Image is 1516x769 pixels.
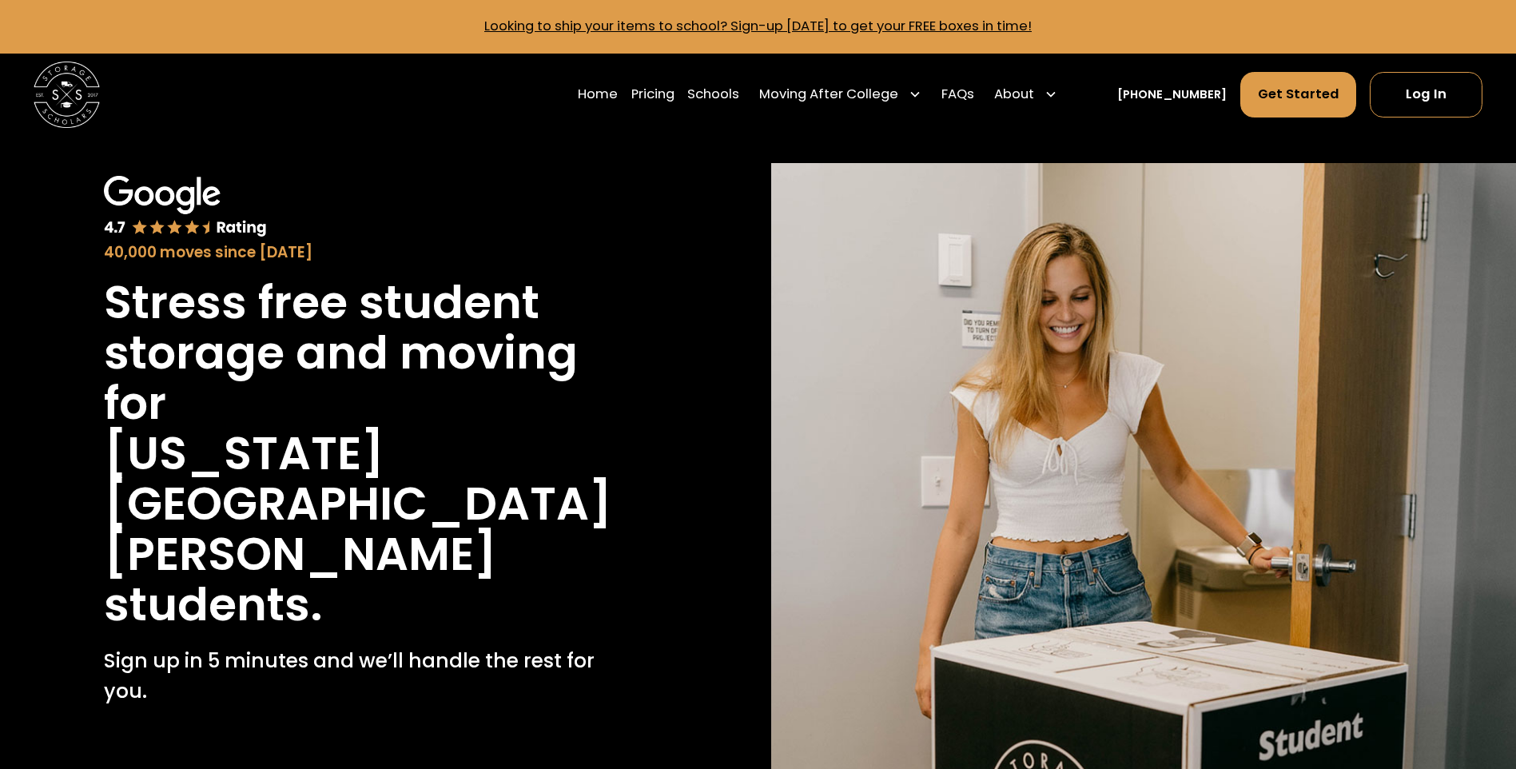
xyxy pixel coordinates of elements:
[104,241,640,264] div: 40,000 moves since [DATE]
[759,85,898,105] div: Moving After College
[104,428,640,580] h1: [US_STATE][GEOGRAPHIC_DATA][PERSON_NAME]
[104,176,267,238] img: Google 4.7 star rating
[484,17,1032,35] a: Looking to ship your items to school? Sign-up [DATE] to get your FREE boxes in time!
[104,646,640,706] p: Sign up in 5 minutes and we’ll handle the rest for you.
[1117,86,1227,104] a: [PHONE_NUMBER]
[34,62,100,128] img: Storage Scholars main logo
[994,85,1034,105] div: About
[1240,72,1357,117] a: Get Started
[1370,72,1482,117] a: Log In
[104,277,640,428] h1: Stress free student storage and moving for
[753,71,929,118] div: Moving After College
[578,71,618,118] a: Home
[941,71,974,118] a: FAQs
[631,71,674,118] a: Pricing
[687,71,739,118] a: Schools
[988,71,1064,118] div: About
[104,580,323,630] h1: students.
